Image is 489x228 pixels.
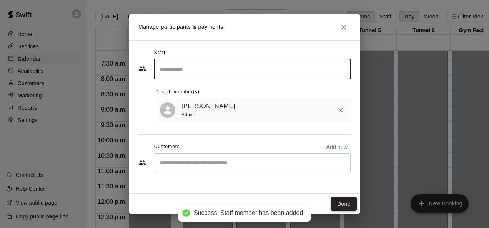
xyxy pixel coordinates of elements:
div: Success! Staff member has been added [194,209,303,217]
span: 1 staff member(s) [157,86,200,98]
span: Staff [154,47,165,59]
div: Search staff [154,59,351,79]
div: Start typing to search customers... [154,153,351,172]
button: Remove [334,103,348,117]
button: Add new [323,141,351,153]
a: [PERSON_NAME] [181,101,235,111]
span: Customers [154,141,180,153]
svg: Customers [138,159,146,167]
button: Close [337,20,351,34]
div: Aby Valdez [160,102,175,118]
p: Add new [326,143,348,151]
button: Done [331,197,357,211]
span: Admin [181,112,195,117]
p: Manage participants & payments [138,23,223,31]
svg: Staff [138,65,146,73]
